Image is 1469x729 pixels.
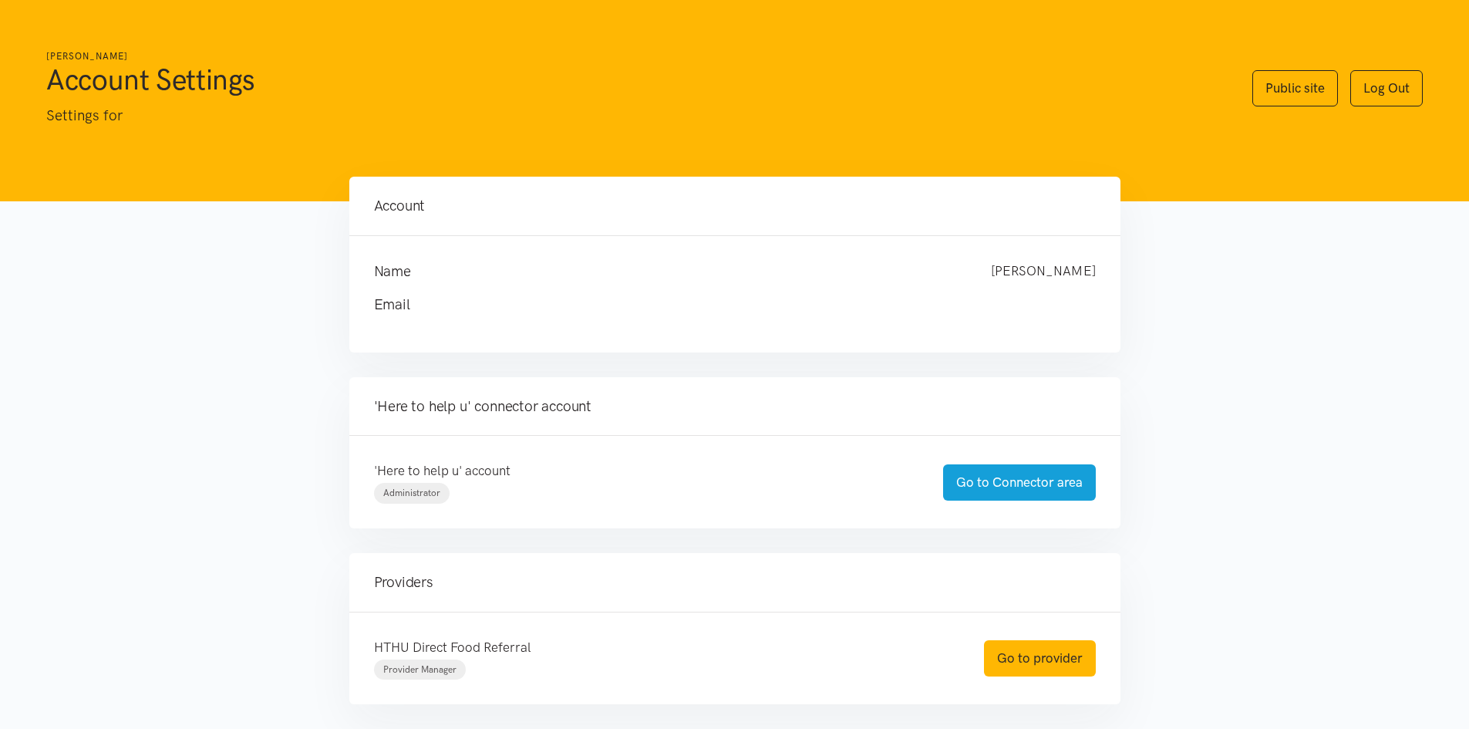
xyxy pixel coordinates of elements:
[374,294,1065,316] h4: Email
[374,637,953,658] p: HTHU Direct Food Referral
[46,49,1221,64] h6: [PERSON_NAME]
[975,261,1111,282] div: [PERSON_NAME]
[1350,70,1423,106] a: Log Out
[383,488,440,498] span: Administrator
[1252,70,1338,106] a: Public site
[46,61,1221,98] h1: Account Settings
[374,396,1096,417] h4: 'Here to help u' connector account
[374,572,1096,593] h4: Providers
[374,461,912,481] p: 'Here to help u' account
[374,195,1096,217] h4: Account
[374,261,960,282] h4: Name
[943,464,1096,501] a: Go to Connector area
[46,104,1221,127] p: Settings for
[984,640,1096,677] a: Go to provider
[383,664,457,675] span: Provider Manager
